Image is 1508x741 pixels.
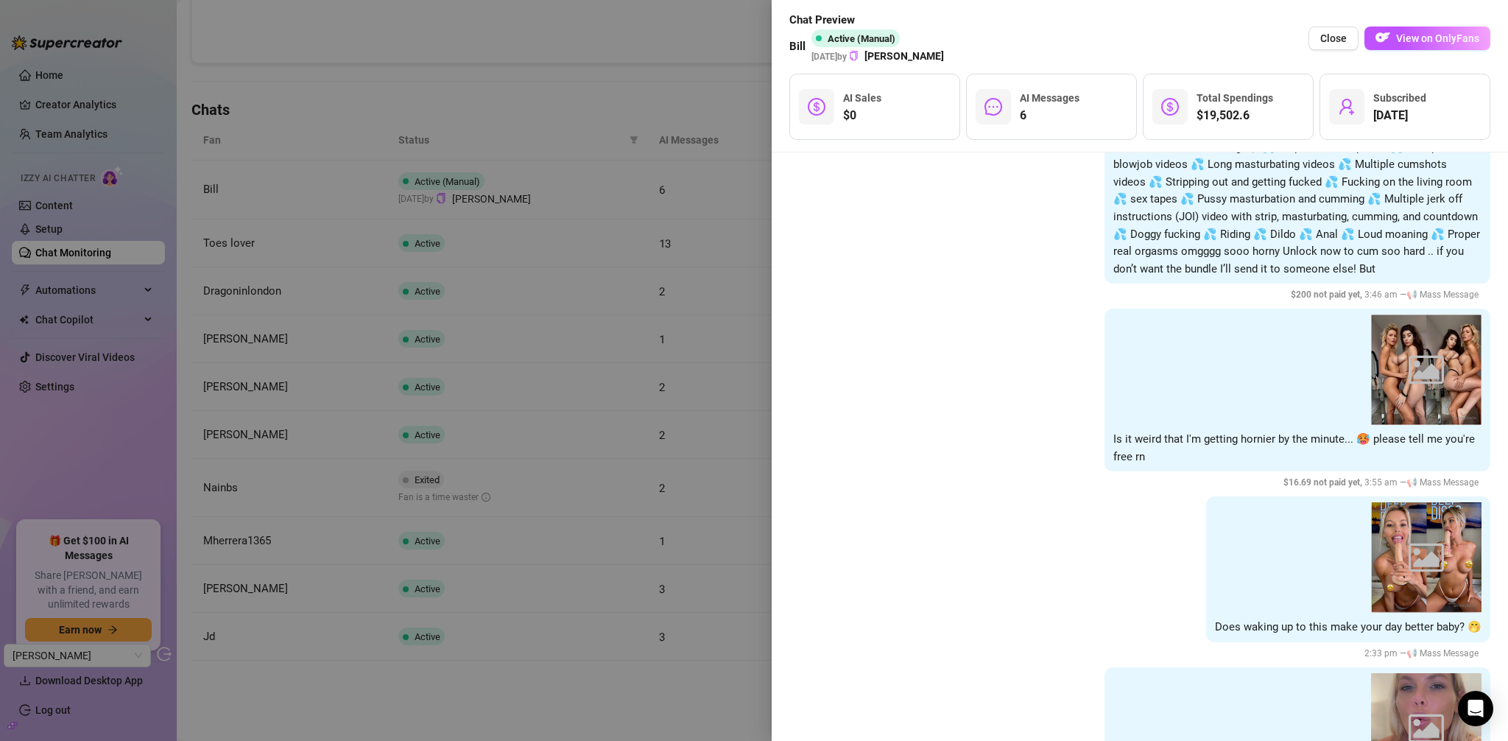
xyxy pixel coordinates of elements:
[1308,27,1359,50] button: Close
[808,98,825,116] span: dollar
[1291,289,1364,300] span: $ 200 not paid yet ,
[1283,477,1364,488] span: $ 16.69 not paid yet ,
[1364,648,1483,659] span: 2:33 pm —
[1283,477,1483,488] span: 3:55 am —
[849,51,859,62] button: Copy Teammate ID
[789,12,944,29] span: Chat Preview
[1020,107,1079,124] span: 6
[1020,92,1079,104] span: AI Messages
[1364,27,1490,51] a: OFView on OnlyFans
[1458,691,1493,726] div: Open Intercom Messenger
[1291,289,1483,300] span: 3:46 am —
[1197,107,1273,124] span: $19,502.6
[1373,92,1426,104] span: Subscribed
[1364,27,1490,50] button: OFView on OnlyFans
[1197,92,1273,104] span: Total Spendings
[984,98,1002,116] span: message
[1373,107,1426,124] span: [DATE]
[1406,477,1479,488] span: 📢 Mass Message
[1338,98,1356,116] span: user-add
[1406,648,1479,659] span: 📢 Mass Message
[864,48,944,64] span: [PERSON_NAME]
[1375,30,1390,45] img: OF
[1113,54,1480,275] span: 🚨 You’ve WON baby 🏆 🥇 I’ve chosen 10 people only to send this INSANE mega bundle to .. with only ...
[828,33,895,44] span: Active (Manual)
[1161,98,1179,116] span: dollar
[1406,289,1479,300] span: 📢 Mass Message
[1320,32,1347,44] span: Close
[1215,620,1481,633] span: Does waking up to this make your day better baby? 🤭
[811,52,944,62] span: [DATE] by
[789,38,806,56] span: Bill
[1396,32,1479,44] span: View on OnlyFans
[849,51,859,60] span: copy
[843,92,881,104] span: AI Sales
[843,107,881,124] span: $0
[1113,432,1475,463] span: Is it weird that I'm getting hornier by the minute... 🥵 please tell me you're free rn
